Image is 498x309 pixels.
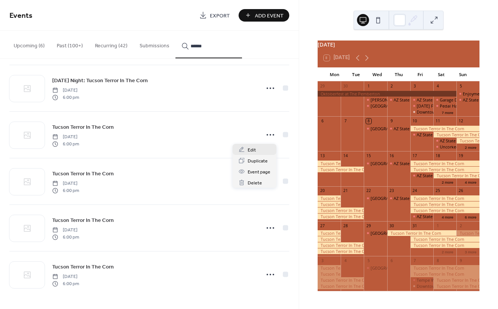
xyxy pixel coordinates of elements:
[318,91,456,97] div: Oktoberfest at The Pemberton
[456,230,479,236] div: Tucson Terror In The Corn
[52,134,79,140] span: [DATE]
[458,258,464,263] div: 9
[417,173,441,178] div: AZ State Fair
[410,236,479,242] div: Tucson Terror In The Corn
[364,230,387,236] div: Phoenix Art Museum - Pay What You Wish Wednesday
[8,31,51,58] button: Upcoming (6)
[410,126,479,131] div: Tucson Terror In The Corn
[210,12,230,20] span: Export
[51,31,89,58] button: Past (100+)
[410,167,479,172] div: Tucson Terror In The Corn
[410,103,433,109] div: Diwali Festival of Lights
[387,230,456,236] div: Tucson Terror In The Corn
[458,188,464,194] div: 26
[318,271,341,277] div: Tucson Terror In The Corn
[410,195,479,201] div: Tucson Terror In The Corn
[343,223,348,228] div: 28
[412,84,417,89] div: 3
[410,109,433,115] div: Downtown's First Friday
[389,258,394,263] div: 6
[431,67,452,82] div: Sat
[462,248,479,254] button: 3 more
[343,188,348,194] div: 21
[417,132,441,137] div: AZ State Fair
[52,262,114,271] a: Tucson Terror In The Corn
[433,97,456,103] div: Garage Dreams Market Expo
[435,119,441,124] div: 11
[410,132,433,137] div: AZ State Fair
[417,109,464,115] div: Downtown's First [DATE]
[239,9,289,22] a: Add Event
[364,195,387,201] div: Phoenix Art Museum - Pay What You Wish Wednesday
[389,153,394,159] div: 16
[248,146,256,154] span: Edit
[52,227,79,234] span: [DATE]
[318,201,341,207] div: Tucson Terror In The Corn
[318,236,341,242] div: Tucson Terror In The Corn
[52,180,79,187] span: [DATE]
[52,234,79,240] span: 6:00 pm
[343,119,348,124] div: 7
[320,223,325,228] div: 27
[435,153,441,159] div: 18
[52,169,114,178] a: Tucson Terror In The Corn
[433,132,479,137] div: Tucson Terror In The Corn
[389,223,394,228] div: 30
[52,263,114,271] span: Tucson Terror In The Corn
[52,76,148,85] a: [DATE] Night: Tucson Terror In The Corn
[320,153,325,159] div: 13
[462,144,479,150] button: 2 more
[248,157,268,165] span: Duplicate
[456,138,479,144] div: Tucson Terror In The Corn
[435,188,441,194] div: 25
[410,173,433,178] div: AZ State Fair
[255,12,284,20] span: Add Event
[417,214,441,219] div: AZ State Fair
[364,103,387,109] div: Phoenix Art Museum - Pay What You Wish Wednesday
[52,216,114,225] a: Tucson Terror In The Corn
[364,265,387,271] div: Phoenix Art Museum - Pay What You Wish Wednesday
[52,87,79,94] span: [DATE]
[371,97,431,103] div: [PERSON_NAME] Rocktoberfest
[410,271,479,277] div: Tucson Terror In The Corn
[366,119,371,124] div: 8
[318,265,341,271] div: Tucson Terror In The Corn
[410,214,433,219] div: AZ State Fair
[248,168,270,176] span: Event page
[371,265,467,271] div: [GEOGRAPHIC_DATA] - Pay What You Wish [DATE]
[194,9,236,22] a: Export
[412,223,417,228] div: 31
[394,126,418,131] div: AZ State Fair
[366,67,388,82] div: Wed
[433,277,479,283] div: Tucson Terror In The Corn
[52,170,114,178] span: Tucson Terror In The Corn
[343,84,348,89] div: 30
[320,258,325,263] div: 3
[439,214,456,220] button: 4 more
[366,223,371,228] div: 29
[318,41,479,49] div: [DATE]
[409,67,431,82] div: Fri
[366,258,371,263] div: 5
[439,248,456,254] button: 2 more
[433,283,479,289] div: Tucson Terror In The Corn
[248,179,262,187] span: Delete
[462,179,479,185] button: 4 more
[394,195,418,201] div: AZ State Fair
[410,97,433,103] div: AZ State Fair
[440,138,464,144] div: AZ State Fair
[388,67,410,82] div: Thu
[364,161,387,166] div: Phoenix Art Museum - Pay What You Wish Wednesday
[394,97,418,103] div: AZ State Fair
[412,188,417,194] div: 24
[9,8,33,23] span: Events
[462,214,479,220] button: 6 more
[52,280,79,287] span: 6:00 pm
[371,230,467,236] div: [GEOGRAPHIC_DATA] - Pay What You Wish [DATE]
[345,67,367,82] div: Tue
[435,84,441,89] div: 4
[410,277,433,283] div: Tempe Water Lantern Festival
[463,97,487,103] div: AZ State Fair
[52,77,148,85] span: [DATE] Night: Tucson Terror In The Corn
